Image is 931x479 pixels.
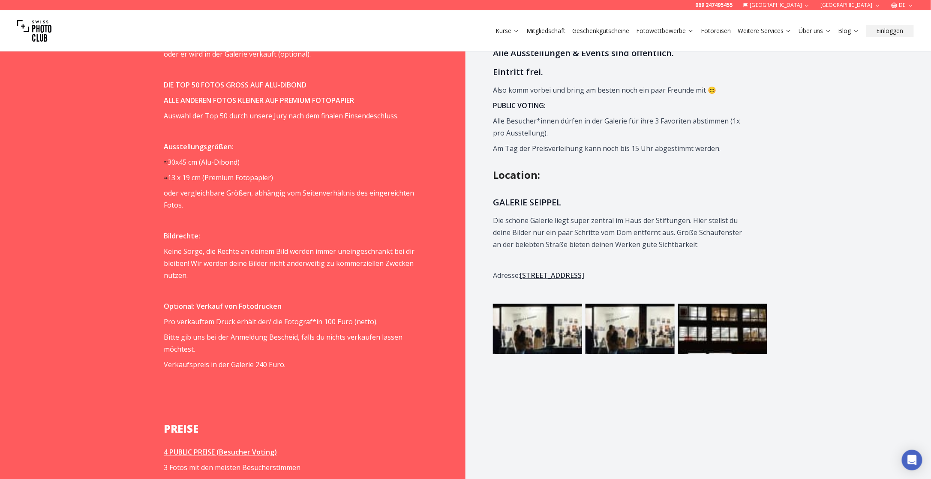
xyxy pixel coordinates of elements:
[493,215,744,251] p: Die schöne Galerie liegt super zentral im Haus der Stiftungen. Hier stellst du deine Bilder nur e...
[164,422,198,436] strong: PREISE
[492,25,523,37] button: Kurse
[496,27,520,35] a: Kurse
[902,450,922,470] div: Open Intercom Messenger
[838,27,859,35] a: Blog
[164,247,414,280] span: Keine Sorge, die Rechte an deinem Bild werden immer uneingeschränkt bei dir bleiben! Wir werden d...
[164,463,300,473] span: 3 Fotos mit den meisten Besucherstimmen
[164,302,282,311] strong: Optional: Verkauf von Fotodrucken
[164,189,414,210] span: oder vergleichbare Größen, abhängig vom Seitenverhältnis des eingereichten Fotos.
[164,81,306,90] strong: DIE TOP 50 FOTOS GROSS AUF ALU-DIBOND
[493,270,744,282] p: Adresse:
[835,25,863,37] button: Blog
[164,317,378,327] span: Pro verkauftem Druck erhält der/ die Fotograf*in 100 Euro (netto).
[734,25,795,37] button: Weitere Services
[164,359,414,371] p: Verkaufspreis in der Galerie 240 Euro.
[493,115,744,139] p: Alle Besucher*innen dürfen in der Galerie für ihre 3 Favoriten abstimmen (1x pro Ausstellung).
[17,14,51,48] img: Swiss photo club
[572,27,629,35] a: Geschenkgutscheine
[164,158,168,167] span: ≈
[164,50,311,59] span: oder er wird in der Galerie verkauft (optional).
[164,173,168,183] span: ≈
[569,25,633,37] button: Geschenkgutscheine
[636,27,694,35] a: Fotowettbewerbe
[523,25,569,37] button: Mitgliedschaft
[866,25,914,37] button: Einloggen
[164,232,200,241] strong: Bildrechte:
[164,157,414,169] p: 30x45 cm (
[697,25,734,37] button: Fotoreisen
[520,271,584,280] a: [STREET_ADDRESS]
[164,111,399,121] span: Auswahl der Top 50 durch unsere Jury nach dem finalen Einsendeschluss.
[493,143,744,155] p: Am Tag der Preisverleihung kann noch bis 15 Uhr abgestimmt werden.
[526,27,565,35] a: Mitgliedschaft
[164,96,354,105] strong: ALLE ANDEREN FOTOS KLEINER AUF PREMIUM FOTOPAPIER
[201,158,240,167] span: Alu-Dibond)
[164,448,277,457] u: 4 PUBLIC PREISE (Besucher Voting)
[164,333,402,354] span: Bitte gib uns bei der Anmeldung Bescheid, falls du nichts verkaufen lassen möchtest.
[493,196,744,210] h3: GALERIE SEIPPEL
[799,27,832,35] a: Über uns
[701,27,731,35] a: Fotoreisen
[493,66,543,78] span: Eintritt frei.
[164,172,414,184] p: Premium Fotopapier)
[493,86,716,95] span: Also komm vorbei und bring am besten noch ein paar Freunde mit 😊
[696,2,733,9] a: 069 247495455
[493,169,767,182] h2: Location :
[493,101,546,111] strong: PUBLIC VOTING:
[795,25,835,37] button: Über uns
[493,48,674,59] span: Alle Ausstellungen & Events sind öffentlich.
[738,27,792,35] a: Weitere Services
[633,25,697,37] button: Fotowettbewerbe
[168,173,204,183] span: 13 x 19 cm (
[164,142,234,152] strong: Ausstellungsgrößen:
